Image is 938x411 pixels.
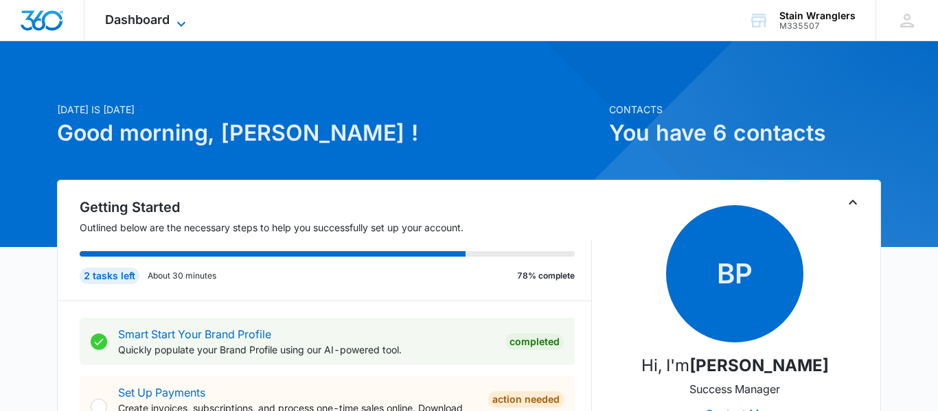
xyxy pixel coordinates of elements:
[118,386,205,399] a: Set Up Payments
[57,102,601,117] p: [DATE] is [DATE]
[488,391,564,408] div: Action Needed
[80,268,139,284] div: 2 tasks left
[689,381,780,397] p: Success Manager
[689,355,829,375] strong: [PERSON_NAME]
[641,353,829,378] p: Hi, I'm
[57,117,601,150] h1: Good morning, [PERSON_NAME] !
[609,102,881,117] p: Contacts
[105,12,170,27] span: Dashboard
[517,270,575,282] p: 78% complete
[609,117,881,150] h1: You have 6 contacts
[845,194,861,211] button: Toggle Collapse
[118,342,494,357] p: Quickly populate your Brand Profile using our AI-powered tool.
[148,270,216,282] p: About 30 minutes
[80,197,592,218] h2: Getting Started
[779,10,856,21] div: account name
[666,205,803,342] span: BP
[80,220,592,235] p: Outlined below are the necessary steps to help you successfully set up your account.
[779,21,856,31] div: account id
[505,333,564,350] div: Completed
[118,327,271,341] a: Smart Start Your Brand Profile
